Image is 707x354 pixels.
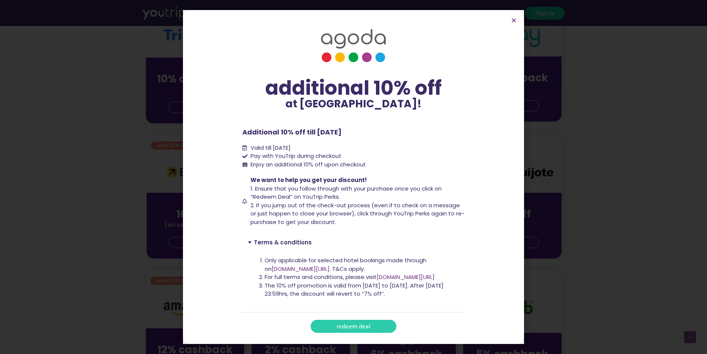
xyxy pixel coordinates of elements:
[242,234,465,251] div: Terms & conditions
[337,324,370,329] span: redeem deal
[249,152,341,160] span: Pay with YouTrip during checkout
[251,201,465,226] span: 2. If you jump out of the check-out process (even if to check on a message or just happen to clos...
[242,99,465,109] p: at [GEOGRAPHIC_DATA]!
[254,238,312,246] a: Terms & conditions
[265,282,459,298] li: The 10% off promotion is valid from [DATE] to [DATE]. After [DATE] 23:59hrs, the discount will re...
[511,17,517,23] a: Close
[251,160,366,168] span: Enjoy an additional 10% off upon checkout
[249,144,291,152] span: Valid till [DATE]
[251,185,442,201] span: 1. Ensure that you follow through with your purchase once you click on “Redeem Deal” on YouTrip P...
[265,256,459,273] li: Only applicable for selected hotel bookings made through on . T&Cs apply.
[311,320,396,333] a: redeem deal
[242,127,465,137] p: Additional 10% off till [DATE]
[251,176,367,184] span: We want to help you get your discount!
[242,77,465,99] div: additional 10% off
[377,273,435,281] a: [DOMAIN_NAME][URL]
[265,273,459,282] li: For full terms and conditions, please visit
[242,251,465,312] div: Terms & conditions
[272,265,330,273] a: [DOMAIN_NAME][URL]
